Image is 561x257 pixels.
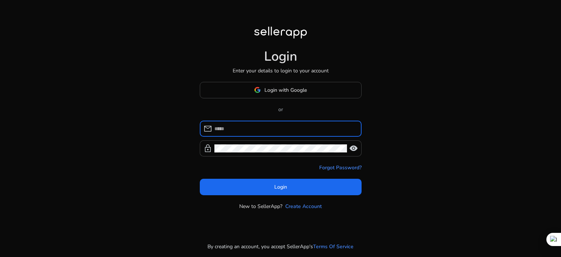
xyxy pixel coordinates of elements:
span: Login [274,183,287,191]
a: Create Account [285,203,322,210]
span: lock [203,144,212,153]
img: google-logo.svg [254,87,261,93]
p: New to SellerApp? [239,203,282,210]
p: Enter your details to login to your account [233,67,329,75]
a: Forgot Password? [319,164,362,171]
button: Login [200,179,362,195]
span: Login with Google [264,86,307,94]
p: or [200,106,362,113]
h1: Login [264,49,297,64]
button: Login with Google [200,82,362,98]
a: Terms Of Service [313,243,354,250]
span: visibility [349,144,358,153]
span: mail [203,124,212,133]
